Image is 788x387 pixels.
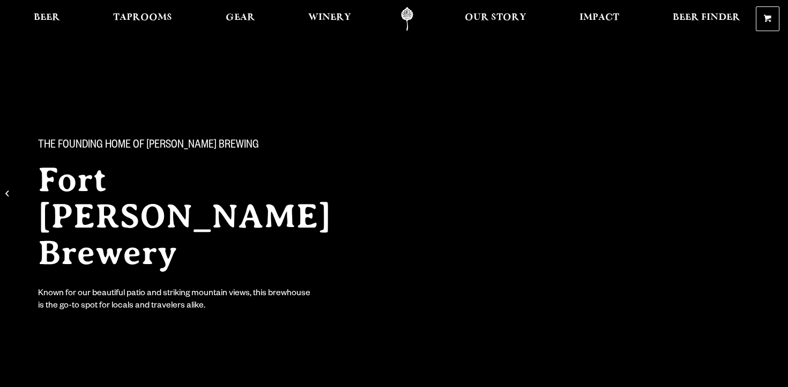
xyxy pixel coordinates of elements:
[673,13,740,22] span: Beer Finder
[38,139,259,153] span: The Founding Home of [PERSON_NAME] Brewing
[465,13,526,22] span: Our Story
[387,7,427,31] a: Odell Home
[301,7,358,31] a: Winery
[106,7,179,31] a: Taprooms
[34,13,60,22] span: Beer
[579,13,619,22] span: Impact
[226,13,255,22] span: Gear
[38,162,373,271] h2: Fort [PERSON_NAME] Brewery
[308,13,351,22] span: Winery
[573,7,626,31] a: Impact
[27,7,67,31] a: Beer
[219,7,262,31] a: Gear
[38,288,313,313] div: Known for our beautiful patio and striking mountain views, this brewhouse is the go-to spot for l...
[666,7,747,31] a: Beer Finder
[458,7,533,31] a: Our Story
[113,13,172,22] span: Taprooms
